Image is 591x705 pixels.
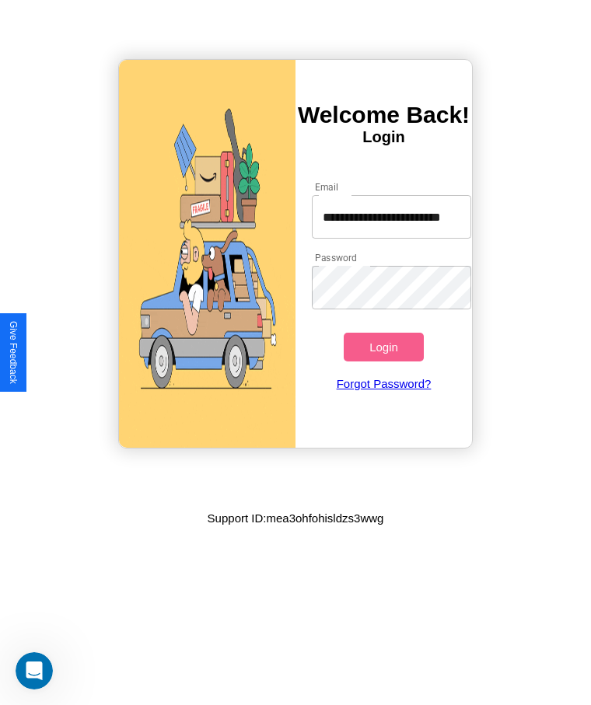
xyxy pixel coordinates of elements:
[344,333,423,361] button: Login
[315,251,356,264] label: Password
[304,361,463,406] a: Forgot Password?
[295,128,472,146] h4: Login
[315,180,339,194] label: Email
[295,102,472,128] h3: Welcome Back!
[208,508,384,529] p: Support ID: mea3ohfohisldzs3wwg
[16,652,53,689] iframe: Intercom live chat
[119,60,295,448] img: gif
[8,321,19,384] div: Give Feedback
